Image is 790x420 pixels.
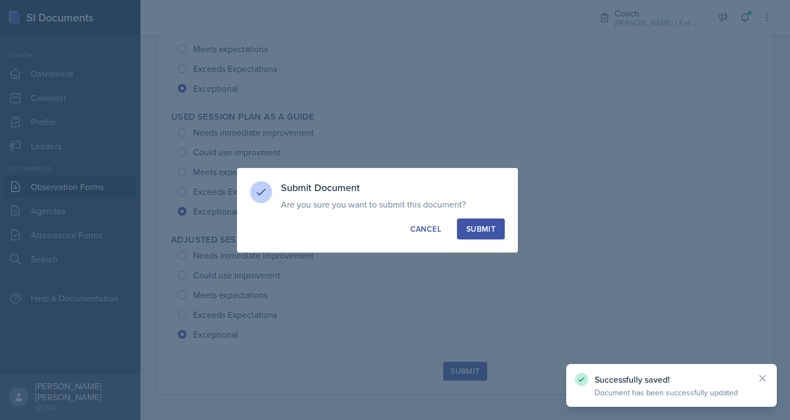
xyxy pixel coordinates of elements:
button: Submit [457,219,505,239]
p: Are you sure you want to submit this document? [281,199,505,210]
p: Document has been successfully updated [595,387,748,398]
p: Successfully saved! [595,374,748,385]
div: Cancel [410,223,441,234]
button: Cancel [401,219,450,239]
h3: Submit Document [281,181,505,194]
div: Submit [466,223,495,234]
